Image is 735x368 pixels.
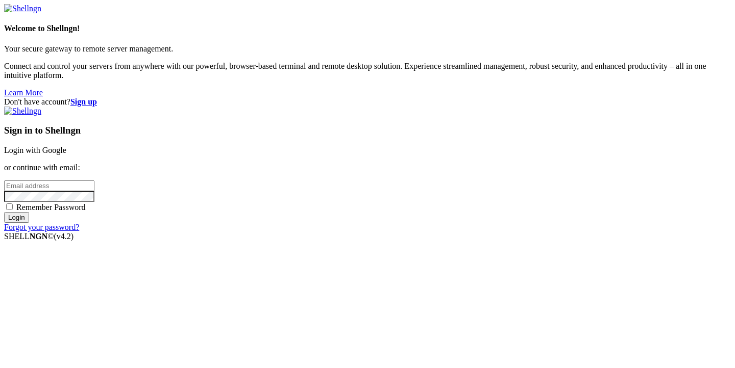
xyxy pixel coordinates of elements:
a: Learn More [4,88,43,97]
p: Connect and control your servers from anywhere with our powerful, browser-based terminal and remo... [4,62,731,80]
span: SHELL © [4,232,73,241]
span: Remember Password [16,203,86,212]
p: or continue with email: [4,163,731,172]
a: Sign up [70,97,97,106]
p: Your secure gateway to remote server management. [4,44,731,54]
input: Login [4,212,29,223]
a: Forgot your password? [4,223,79,231]
span: 4.2.0 [54,232,74,241]
img: Shellngn [4,107,41,116]
input: Email address [4,180,94,191]
b: NGN [30,232,48,241]
input: Remember Password [6,203,13,210]
img: Shellngn [4,4,41,13]
h4: Welcome to Shellngn! [4,24,731,33]
h3: Sign in to Shellngn [4,125,731,136]
a: Login with Google [4,146,66,154]
div: Don't have account? [4,97,731,107]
